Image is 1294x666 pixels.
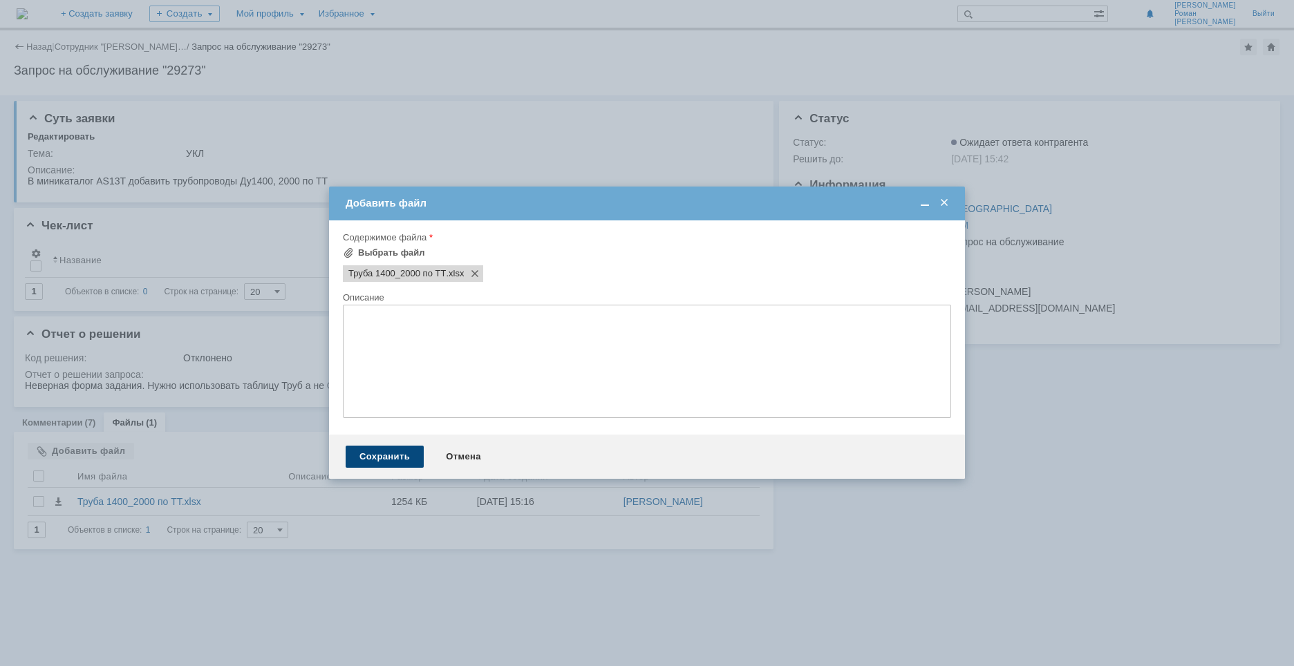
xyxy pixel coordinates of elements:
[346,197,951,209] div: Добавить файл
[446,268,464,279] span: Труба 1400_2000 по ТТ.xlsx
[343,293,948,302] div: Описание
[918,197,932,209] span: Свернуть (Ctrl + M)
[343,265,483,282] div: Труба 1400_2000 по ТТ.xlsx
[348,268,446,279] span: Труба 1400_2000 по ТТ.xlsx
[343,233,948,242] div: Содержимое файла
[937,197,951,209] span: Закрыть
[358,247,425,258] div: Выбрать файл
